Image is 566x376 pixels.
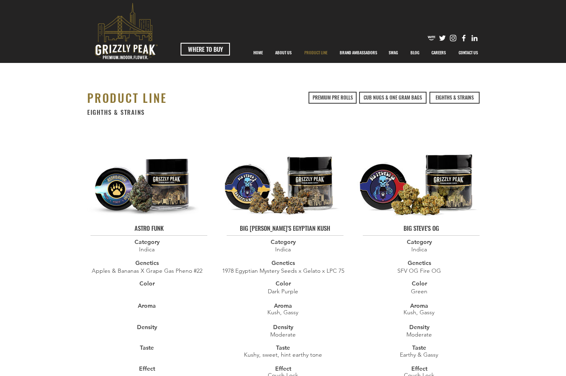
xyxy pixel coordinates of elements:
span: 1978 Egyptian Mystery Seeds x Gelato x LPC 75 [222,267,344,274]
a: WHERE TO BUY [181,43,230,56]
span: BIG [PERSON_NAME]'S EGYPTIAN KUSH [240,223,330,232]
span: WHERE TO BUY [188,45,223,53]
p: SWAG [385,42,402,63]
a: ABOUT US [269,42,298,63]
span: Color [139,280,155,287]
a: CUB NUGS & ONE GRAM BAGS [359,92,427,104]
a: CONTACT US [452,42,484,63]
span: Genetics [408,259,431,267]
p: BLOG [406,42,424,63]
span: Kush, Gassy [267,309,298,316]
a: HOME [247,42,269,63]
span: PREMIUM PRE ROLLS [313,94,353,101]
img: ASTRO FUNK [81,135,207,218]
p: BRAND AMBASSADORS [336,42,381,63]
span: ASTRO FUNK [135,223,164,232]
span: BIG STEVE'S OG [404,223,439,232]
span: ​Moderate [270,331,296,338]
span: Aroma [410,302,428,309]
img: Facebook [459,34,468,42]
a: SWAG [383,42,404,63]
span: Color [276,280,291,287]
p: HOME [249,42,267,63]
span: Density [273,323,293,331]
span: Dark Purple [268,288,298,295]
span: Green [411,288,427,295]
span: Effect [411,365,427,372]
p: PRODUCT LINE [300,42,332,63]
span: Indica [139,246,155,253]
img: weedmaps [427,34,436,42]
img: Twitter [438,34,447,42]
img: BIG STEVE'S EGYPTIAN KUSH [218,135,343,218]
span: EIGHTHS & STRAINS [436,94,474,101]
span: Kush, Gassy [404,309,434,316]
a: BLOG [404,42,425,63]
p: CONTACT US [455,42,482,63]
a: PRODUCT LINE [298,42,334,63]
span: Aroma [274,302,292,309]
span: Genetics [271,259,295,267]
span: Category [135,238,160,246]
span: PRODUCT LINE [87,89,167,106]
span: Category [271,238,296,246]
span: Effect [275,365,291,372]
span: Density [137,323,157,331]
span: Taste [412,344,426,351]
svg: premium-indoor-flower [95,3,158,59]
span: Density [409,323,429,331]
a: PREMIUM PRE ROLLS [309,92,357,104]
span: EIGHTHS & STRAINS [87,107,145,116]
nav: Site [247,42,484,63]
span: Earthy & Gassy [400,351,438,358]
span: ​Moderate [406,331,432,338]
span: Aroma [138,302,156,309]
span: Indica [411,246,427,253]
span: Indica [275,246,291,253]
p: CAREERS [427,42,450,63]
img: Likedin [470,34,479,42]
span: SFV OG Fire OG [397,267,441,274]
a: CAREERS [425,42,452,63]
div: BRAND AMBASSADORS [334,42,383,63]
span: Taste [276,344,290,351]
span: Taste [140,344,154,351]
span: Effect [139,365,155,372]
span: Genetics [135,259,159,267]
img: BIG STEVE'S OG [354,135,480,218]
span: Category [407,238,432,246]
a: EIGHTHS & STRAINS [429,92,480,104]
ul: Social Bar [427,34,479,42]
img: Instagram [449,34,457,42]
span: Color [412,280,427,287]
span: Kushy, sweet, hint earthy tone [244,351,322,358]
span: CUB NUGS & ONE GRAM BAGS [364,94,422,101]
p: ABOUT US [271,42,296,63]
span: Apples & Bananas X Grape Gas Pheno #22 [92,267,202,274]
